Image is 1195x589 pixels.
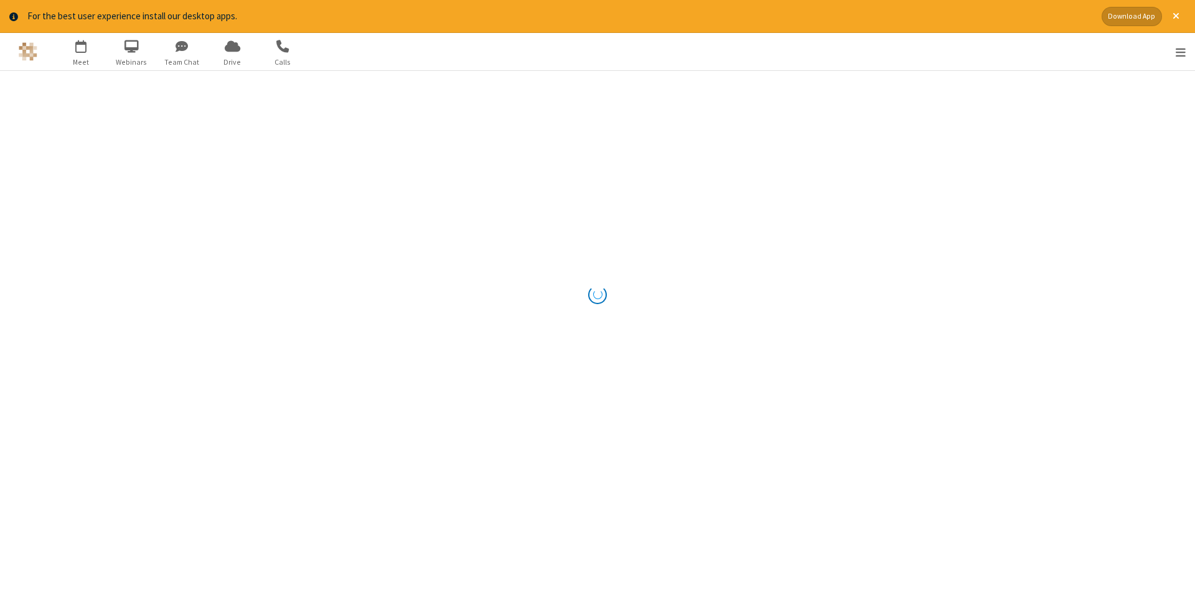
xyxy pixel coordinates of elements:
[58,57,105,68] span: Meet
[4,33,51,70] button: Logo
[1166,7,1186,26] button: Close alert
[159,57,205,68] span: Team Chat
[108,57,155,68] span: Webinars
[19,42,37,61] img: QA Selenium DO NOT DELETE OR CHANGE
[1160,33,1195,70] div: Open menu
[260,57,306,68] span: Calls
[209,57,256,68] span: Drive
[27,9,1092,24] div: For the best user experience install our desktop apps.
[1102,7,1162,26] button: Download App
